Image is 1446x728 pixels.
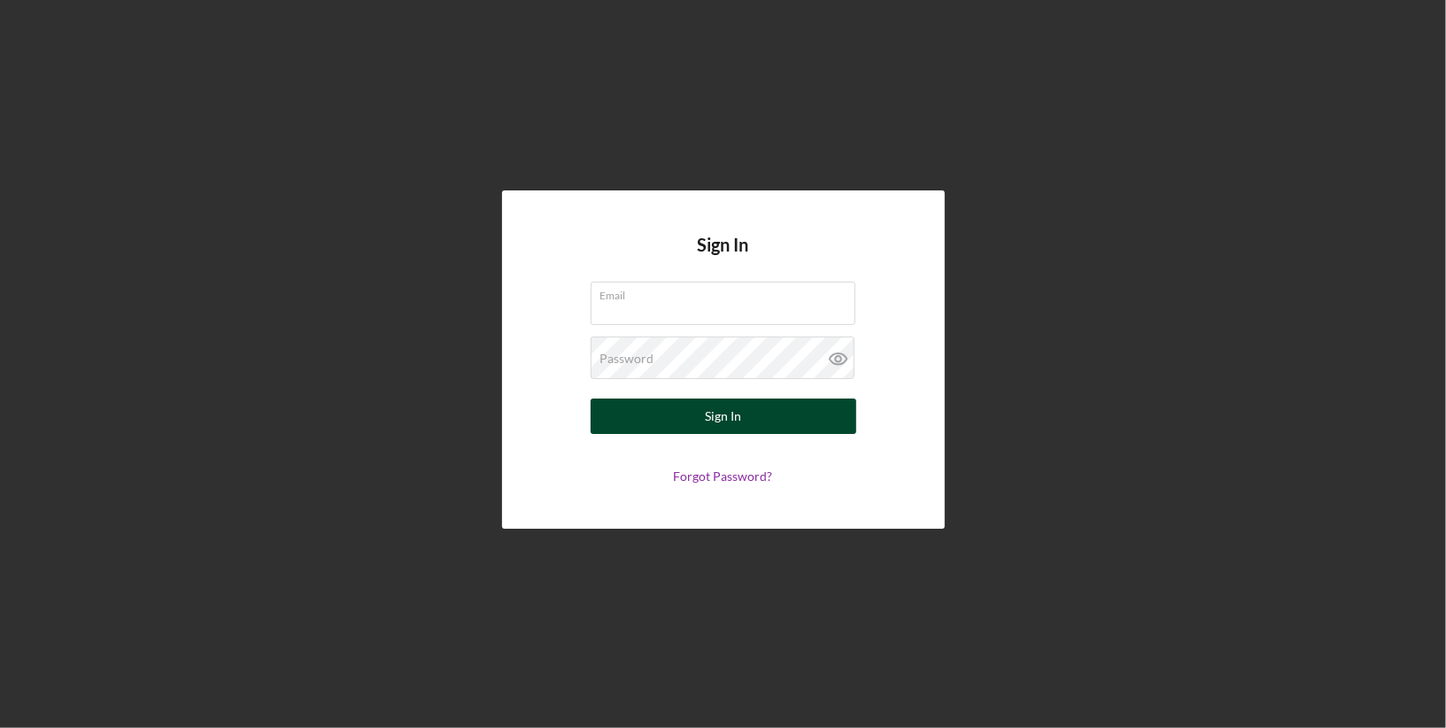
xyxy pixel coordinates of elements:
[705,399,741,434] div: Sign In
[591,399,856,434] button: Sign In
[698,235,749,282] h4: Sign In
[674,469,773,484] a: Forgot Password?
[600,352,654,366] label: Password
[600,283,855,302] label: Email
